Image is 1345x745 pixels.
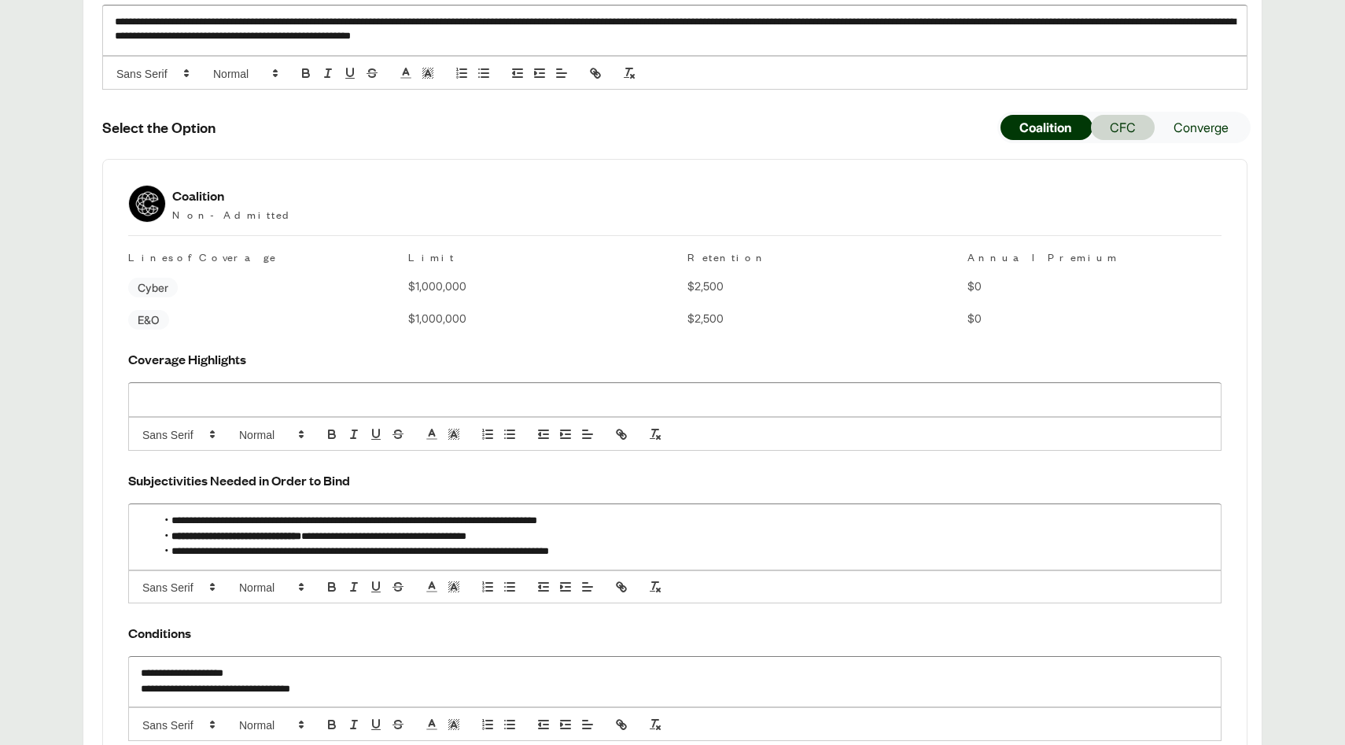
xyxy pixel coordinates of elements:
[172,185,295,206] div: Coalition
[1155,115,1247,140] button: Converge
[687,249,942,265] p: Retention
[102,117,216,137] p: Select the Option
[967,310,1222,330] p: $0
[129,186,165,222] img: Coalition logo
[128,278,178,297] span: Cyber
[128,470,1222,491] p: Subjectivities Needed in Order to Bind
[408,310,663,330] p: $1,000,000
[1091,115,1155,140] button: CFC
[128,349,1222,370] p: Coverage Highlights
[408,278,663,297] p: $1,000,000
[967,278,1222,297] p: $0
[967,249,1222,265] p: Annual Premium
[172,206,295,223] div: Non-Admitted
[128,310,169,330] span: E&O
[687,278,942,297] p: $2,500
[1000,115,1091,140] button: Coalition
[128,249,383,265] p: Lines of Coverage
[128,622,1222,644] p: Conditions
[408,249,663,265] p: Limit
[687,310,942,330] p: $2,500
